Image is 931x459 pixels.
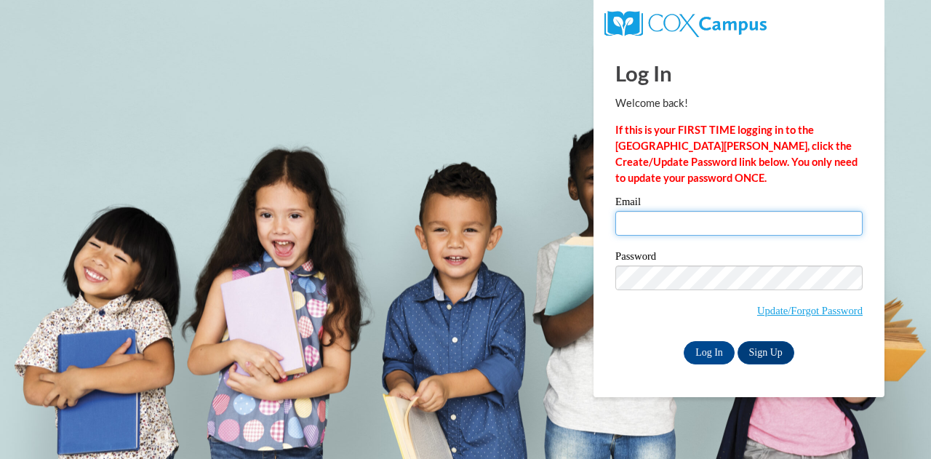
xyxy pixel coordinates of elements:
[604,11,767,37] img: COX Campus
[684,341,735,364] input: Log In
[615,58,863,88] h1: Log In
[604,17,767,29] a: COX Campus
[615,196,863,211] label: Email
[738,341,794,364] a: Sign Up
[757,305,863,316] a: Update/Forgot Password
[615,95,863,111] p: Welcome back!
[615,251,863,266] label: Password
[615,124,858,184] strong: If this is your FIRST TIME logging in to the [GEOGRAPHIC_DATA][PERSON_NAME], click the Create/Upd...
